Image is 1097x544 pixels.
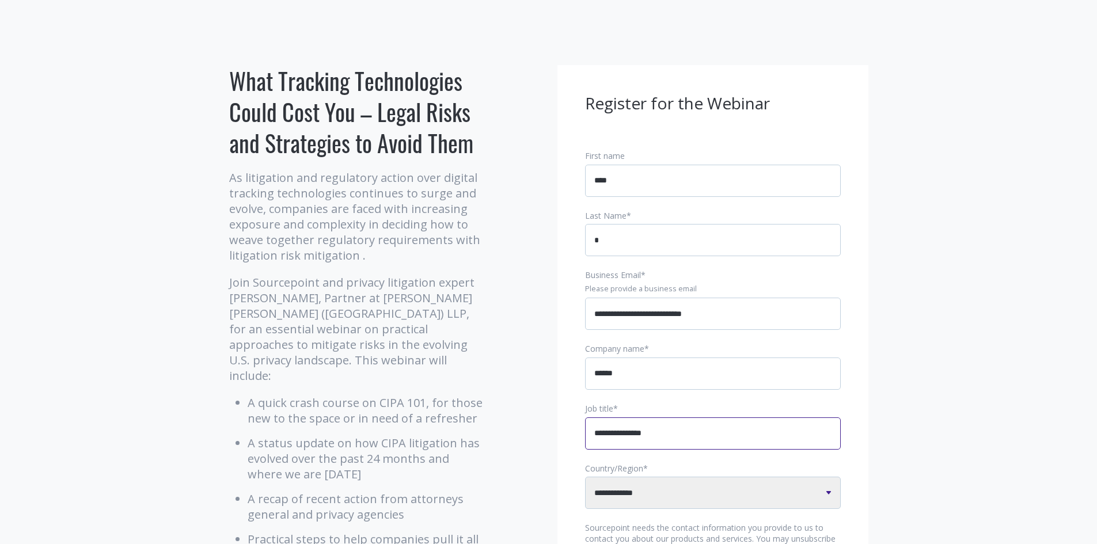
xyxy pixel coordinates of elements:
legend: Please provide a business email [585,284,841,294]
span: Company name [585,343,644,354]
li: A recap of recent action from attorneys general and privacy agencies [248,491,485,522]
li: A quick crash course on CIPA 101, for those new to the space or in need of a refresher [248,395,485,426]
span: Last Name [585,210,627,221]
p: As litigation and regulatory action over digital tracking technologies continues to surge and evo... [229,170,485,263]
h1: What Tracking Technologies Could Cost You – Legal Risks and Strategies to Avoid Them [229,65,485,158]
p: Join Sourcepoint and privacy litigation expert [PERSON_NAME], Partner at [PERSON_NAME] [PERSON_NA... [229,275,485,383]
li: A status update on how CIPA litigation has evolved over the past 24 months and where we are [DATE] [248,435,485,482]
h3: Register for the Webinar [585,93,841,115]
span: Country/Region [585,463,643,474]
span: First name [585,150,625,161]
span: Job title [585,403,613,414]
span: Business Email [585,269,641,280]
